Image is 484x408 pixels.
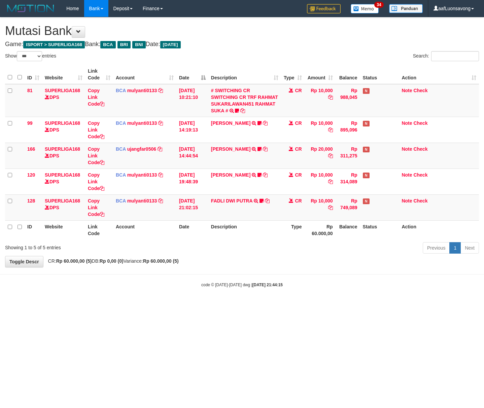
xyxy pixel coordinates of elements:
[176,143,208,169] td: [DATE] 14:44:54
[399,65,479,84] th: Action: activate to sort column ascending
[116,172,126,178] span: BCA
[389,4,423,13] img: panduan.png
[413,88,427,93] a: Check
[42,84,85,117] td: DPS
[27,146,35,152] span: 166
[160,41,181,48] span: [DATE]
[363,88,370,94] span: Has Note
[45,258,179,264] span: CR: DB: Variance:
[211,172,250,178] a: [PERSON_NAME]
[45,88,80,93] a: SUPERLIGA168
[176,84,208,117] td: [DATE] 10:21:10
[116,198,126,203] span: BCA
[423,242,450,254] a: Previous
[281,220,305,239] th: Type
[305,194,336,220] td: Rp 10,000
[158,146,162,152] a: Copy ujangfar0506 to clipboard
[360,220,399,239] th: Status
[45,198,80,203] a: SUPERLIGA168
[449,242,461,254] a: 1
[113,220,176,239] th: Account
[100,258,124,264] strong: Rp 0,00 (0)
[17,51,42,61] select: Showentries
[431,51,479,61] input: Search:
[143,258,179,264] strong: Rp 60.000,00 (5)
[336,117,360,143] td: Rp 895,096
[176,65,208,84] th: Date: activate to sort column descending
[402,120,412,126] a: Note
[132,41,145,48] span: BNI
[25,220,42,239] th: ID
[295,198,302,203] span: CR
[176,117,208,143] td: [DATE] 14:19:13
[211,146,250,152] a: [PERSON_NAME]
[88,146,104,165] a: Copy Link Code
[336,143,360,169] td: Rp 311,275
[460,242,479,254] a: Next
[27,120,33,126] span: 99
[211,88,278,113] a: # SWITCHING CR SWITCHING CR TRF RAHMAT SUKARILAWAN451 RAHMAT SUKA #
[363,147,370,152] span: Has Note
[402,146,412,152] a: Note
[42,117,85,143] td: DPS
[176,194,208,220] td: [DATE] 21:02:15
[360,65,399,84] th: Status
[56,258,92,264] strong: Rp 60.000,00 (5)
[27,88,33,93] span: 81
[328,205,333,210] a: Copy Rp 10,000 to clipboard
[263,172,268,178] a: Copy AKBAR SAPUTR to clipboard
[336,84,360,117] td: Rp 988,045
[42,169,85,194] td: DPS
[88,172,104,191] a: Copy Link Code
[127,120,157,126] a: mulyanti0133
[5,3,56,13] img: MOTION_logo.png
[113,65,176,84] th: Account: activate to sort column ascending
[351,4,379,13] img: Button%20Memo.svg
[413,120,427,126] a: Check
[413,172,427,178] a: Check
[127,88,157,93] a: mulyanti0133
[336,169,360,194] td: Rp 314,089
[45,146,80,152] a: SUPERLIGA168
[85,220,113,239] th: Link Code
[45,172,80,178] a: SUPERLIGA168
[45,120,80,126] a: SUPERLIGA168
[42,194,85,220] td: DPS
[85,65,113,84] th: Link Code: activate to sort column ascending
[363,121,370,126] span: Has Note
[252,283,283,287] strong: [DATE] 21:44:15
[127,198,157,203] a: mulyanti0133
[413,146,427,152] a: Check
[158,88,163,93] a: Copy mulyanti0133 to clipboard
[211,198,252,203] a: FADLI DWI PUTRA
[413,198,427,203] a: Check
[5,41,479,48] h4: Game: Bank: Date:
[265,198,270,203] a: Copy FADLI DWI PUTRA to clipboard
[208,65,281,84] th: Description: activate to sort column ascending
[295,120,302,126] span: CR
[305,220,336,239] th: Rp 60.000,00
[116,120,126,126] span: BCA
[305,143,336,169] td: Rp 20,000
[100,41,115,48] span: BCA
[27,172,35,178] span: 120
[176,220,208,239] th: Date
[295,172,302,178] span: CR
[263,120,268,126] a: Copy MUHAMMAD REZA to clipboard
[328,179,333,184] a: Copy Rp 10,000 to clipboard
[5,242,197,251] div: Showing 1 to 5 of 5 entries
[328,153,333,158] a: Copy Rp 20,000 to clipboard
[158,120,163,126] a: Copy mulyanti0133 to clipboard
[305,169,336,194] td: Rp 10,000
[176,169,208,194] td: [DATE] 19:48:39
[374,2,383,8] span: 34
[211,120,250,126] a: [PERSON_NAME]
[88,198,104,217] a: Copy Link Code
[127,146,156,152] a: ujangfar0506
[116,146,126,152] span: BCA
[295,146,302,152] span: CR
[42,65,85,84] th: Website: activate to sort column ascending
[336,194,360,220] td: Rp 749,089
[305,117,336,143] td: Rp 10,000
[116,88,126,93] span: BCA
